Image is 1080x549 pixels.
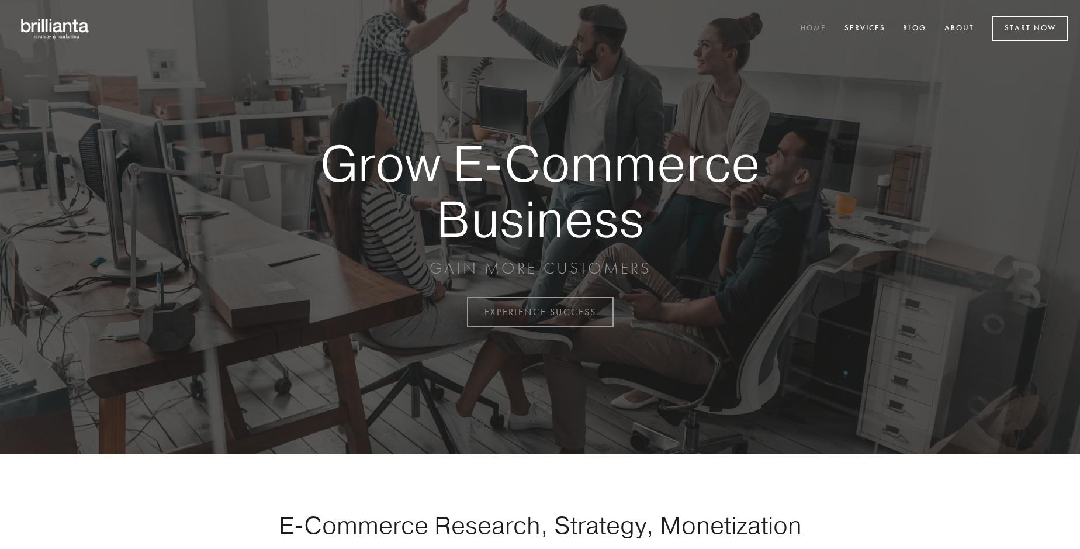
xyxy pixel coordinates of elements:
a: EXPERIENCE SUCCESS [467,297,614,327]
strong: Grow E-Commerce Business [279,136,801,246]
a: Blog [895,19,934,39]
a: Home [793,19,834,39]
p: GAIN MORE CUSTOMERS [279,258,801,279]
a: Services [837,19,893,39]
a: Start Now [992,16,1068,41]
h1: E-Commerce Research, Strategy, Monetization [242,510,838,540]
img: brillianta - research, strategy, marketing [12,12,99,46]
a: About [937,19,982,39]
